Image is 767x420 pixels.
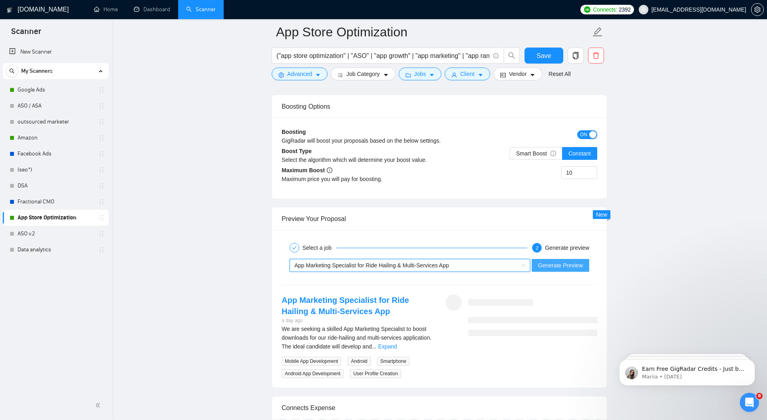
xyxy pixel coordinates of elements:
[751,3,764,16] button: setting
[588,48,604,64] button: delete
[548,70,570,78] a: Reset All
[538,261,583,270] span: Generate Preview
[282,148,312,154] b: Boost Type
[530,72,535,78] span: caret-down
[282,296,409,316] a: App Marketing Specialist for Ride Hailing & Multi-Services App
[3,44,109,60] li: New Scanner
[21,63,53,79] span: My Scanners
[607,342,767,398] iframe: Intercom notifications message
[550,151,556,156] span: info-circle
[282,175,439,183] div: Maximum price you will pay for boosting.
[331,68,395,80] button: barsJob Categorycaret-down
[568,52,583,59] span: copy
[504,48,520,64] button: search
[537,51,551,61] span: Save
[372,343,377,350] span: ...
[282,207,597,230] div: Preview Your Proposal
[282,167,332,173] b: Maximum Boost
[399,68,442,80] button: folderJobscaret-down
[282,369,344,378] span: Android App Development
[18,226,93,242] a: ASO v.2
[282,396,597,419] div: Connects Expense
[282,129,306,135] b: Boosting
[18,130,93,146] a: Amazon
[592,27,603,37] span: edit
[294,262,449,269] span: App Marketing Specialist for Ride Hailing & Multi-Services App
[98,135,105,141] span: holder
[504,52,519,59] span: search
[536,245,538,251] span: 2
[619,5,631,14] span: 2392
[302,243,336,253] div: Select a job
[282,357,341,366] span: Mobile App Development
[18,194,93,210] a: Fractional CMO
[593,5,617,14] span: Connects:
[414,70,426,78] span: Jobs
[596,211,607,218] span: New
[98,215,105,221] span: holder
[641,7,646,12] span: user
[18,98,93,114] a: ASO / ASA
[383,72,389,78] span: caret-down
[338,72,343,78] span: bars
[18,146,93,162] a: Facebook Ads
[95,401,103,409] span: double-left
[580,130,587,139] span: ON
[98,103,105,109] span: holder
[98,231,105,237] span: holder
[545,243,589,253] div: Generate preview
[9,44,102,60] a: New Scanner
[500,72,506,78] span: idcard
[98,199,105,205] span: holder
[282,317,433,324] div: a day ago
[7,4,12,16] img: logo
[278,72,284,78] span: setting
[377,357,409,366] span: Smartphone
[282,95,597,118] div: Boosting Options
[405,72,411,78] span: folder
[287,70,312,78] span: Advanced
[445,68,490,80] button: userClientcaret-down
[751,6,763,13] span: setting
[509,70,527,78] span: Vendor
[493,53,499,58] span: info-circle
[18,210,93,226] a: App Store Optimization
[282,326,431,350] span: We are seeking a skilled App Marketing Specialist to boost downloads for our ride-hailing and mul...
[6,68,18,74] span: search
[740,393,759,412] iframe: Intercom live chat
[98,183,105,189] span: holder
[568,150,591,157] span: Constant
[584,6,590,13] img: upwork-logo.png
[478,72,483,78] span: caret-down
[186,6,216,13] a: searchScanner
[18,242,93,258] a: Data analytics
[276,22,591,42] input: Scanner name...
[134,6,170,13] a: dashboardDashboard
[292,245,297,250] span: check
[282,155,439,164] div: Select the algorithm which will determine your boost value.
[98,167,105,173] span: holder
[18,82,93,98] a: Google Ads
[315,72,321,78] span: caret-down
[378,343,397,350] a: Expand
[525,48,563,64] button: Save
[272,68,328,80] button: settingAdvancedcaret-down
[588,52,604,59] span: delete
[327,167,332,173] span: info-circle
[94,6,118,13] a: homeHome
[460,70,475,78] span: Client
[429,72,435,78] span: caret-down
[493,68,542,80] button: idcardVendorcaret-down
[6,65,18,78] button: search
[516,150,556,157] span: Smart Boost
[98,119,105,125] span: holder
[350,369,401,378] span: User Profile Creation
[276,51,490,61] input: Search Freelance Jobs...
[568,48,584,64] button: copy
[3,63,109,258] li: My Scanners
[98,151,105,157] span: holder
[346,70,380,78] span: Job Category
[18,178,93,194] a: DSA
